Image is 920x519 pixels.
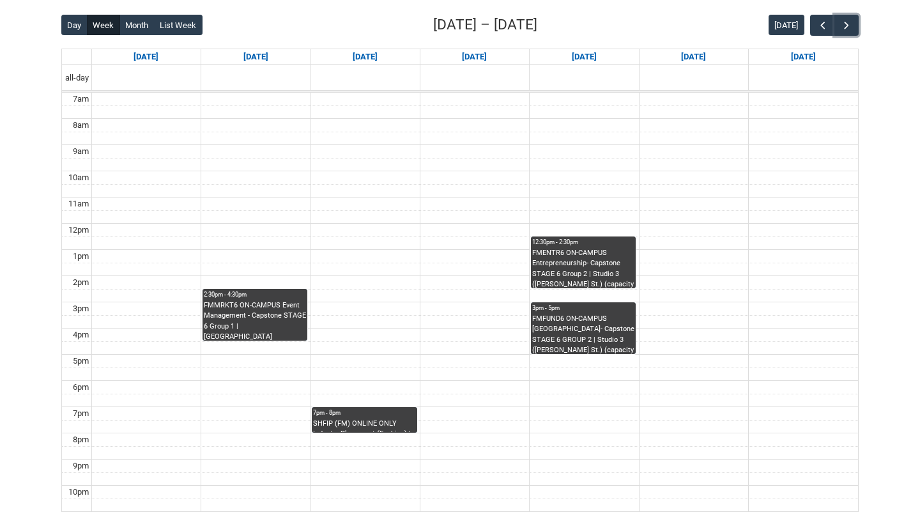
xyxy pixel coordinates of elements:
a: Go to September 15, 2025 [241,49,271,65]
div: 6pm [70,381,91,394]
div: 7pm [70,407,91,420]
div: 11am [66,198,91,210]
div: FMFUND6 ON-CAMPUS [GEOGRAPHIC_DATA]- Capstone STAGE 6 GROUP 2 | Studio 3 ([PERSON_NAME] St.) (cap... [532,314,634,354]
div: 12:30pm - 2:30pm [532,238,634,247]
div: 5pm [70,355,91,368]
div: 9pm [70,460,91,472]
h2: [DATE] – [DATE] [433,14,537,36]
button: List Week [154,15,203,35]
a: Go to September 17, 2025 [459,49,489,65]
div: SHFIP (FM) ONLINE ONLY Industry Placement (Fashion) | Online | [PERSON_NAME] [313,419,415,433]
a: Go to September 18, 2025 [569,49,599,65]
div: 9am [70,145,91,158]
div: 7am [70,93,91,105]
a: Go to September 16, 2025 [350,49,380,65]
button: Week [87,15,120,35]
div: 3pm - 5pm [532,304,634,313]
button: Next Week [834,15,859,36]
div: 12pm [66,224,91,236]
div: 4pm [70,329,91,341]
button: Previous Week [810,15,834,36]
div: FMENTR6 ON-CAMPUS Entrepreneurship- Capstone STAGE 6 Group 2 | Studio 3 ([PERSON_NAME] St.) (capa... [532,248,634,288]
div: 3pm [70,302,91,315]
div: 8pm [70,433,91,446]
span: all-day [63,72,91,84]
button: [DATE] [769,15,804,35]
div: 2:30pm - 4:30pm [204,290,306,299]
a: Go to September 19, 2025 [678,49,709,65]
button: Month [119,15,155,35]
a: Go to September 14, 2025 [131,49,161,65]
a: Go to September 20, 2025 [788,49,818,65]
div: FMMRKT6 ON-CAMPUS Event Management - Capstone STAGE 6 Group 1 | [GEOGRAPHIC_DATA] ([PERSON_NAME][... [204,300,306,341]
button: Day [61,15,88,35]
div: 1pm [70,250,91,263]
div: 10pm [66,486,91,499]
div: 2pm [70,276,91,289]
div: 10am [66,171,91,184]
div: 7pm - 8pm [313,408,415,417]
div: 8am [70,119,91,132]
